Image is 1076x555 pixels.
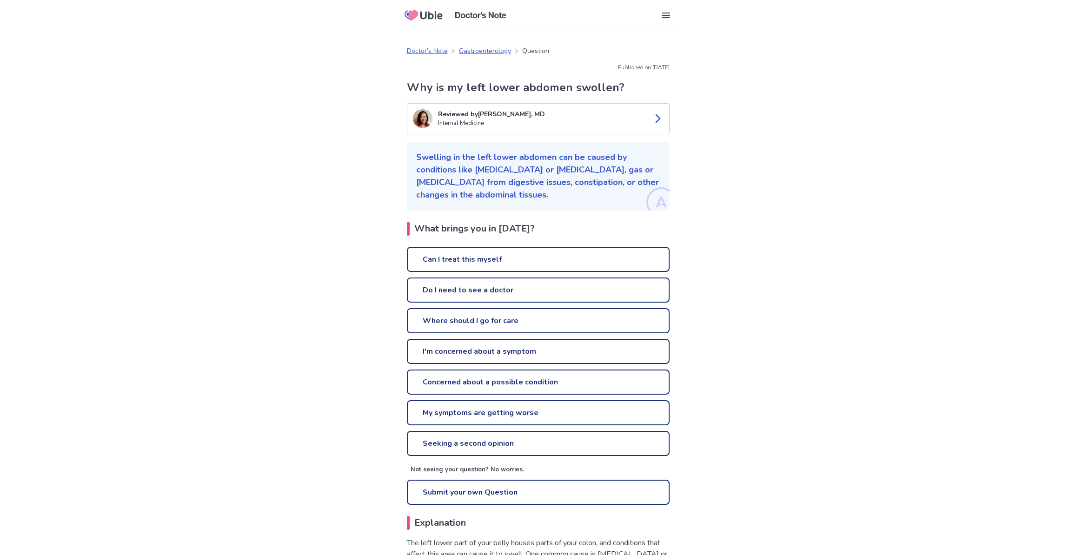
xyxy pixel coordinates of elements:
a: Can I treat this myself [407,247,670,272]
h1: Why is my left lower abdomen swollen? [407,79,670,96]
a: Where should I go for care [407,308,670,333]
a: Doctor's Note [407,46,448,56]
p: Not seeing your question? No worries. [411,465,670,475]
p: Internal Medicine [438,119,645,128]
h2: What brings you in [DATE]? [407,222,670,236]
a: Concerned about a possible condition [407,370,670,395]
h2: Explanation [407,516,670,530]
a: My symptoms are getting worse [407,400,670,425]
nav: breadcrumb [407,46,549,56]
img: Suo Lee [413,109,432,128]
img: Doctors Note Logo [455,12,506,19]
p: Published on: [DATE] [407,63,670,72]
a: Do I need to see a doctor [407,277,670,303]
p: Swelling in the left lower abdomen can be caused by conditions like [MEDICAL_DATA] or [MEDICAL_DA... [416,151,660,201]
a: I'm concerned about a symptom [407,339,670,364]
a: Gastroenterology [459,46,511,56]
a: Seeking a second opinion [407,431,670,456]
a: Suo LeeReviewed by[PERSON_NAME], MDInternal Medicine [407,103,670,134]
p: Question [522,46,549,56]
p: Reviewed by [PERSON_NAME], MD [438,109,645,119]
a: Submit your own Question [407,480,670,505]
